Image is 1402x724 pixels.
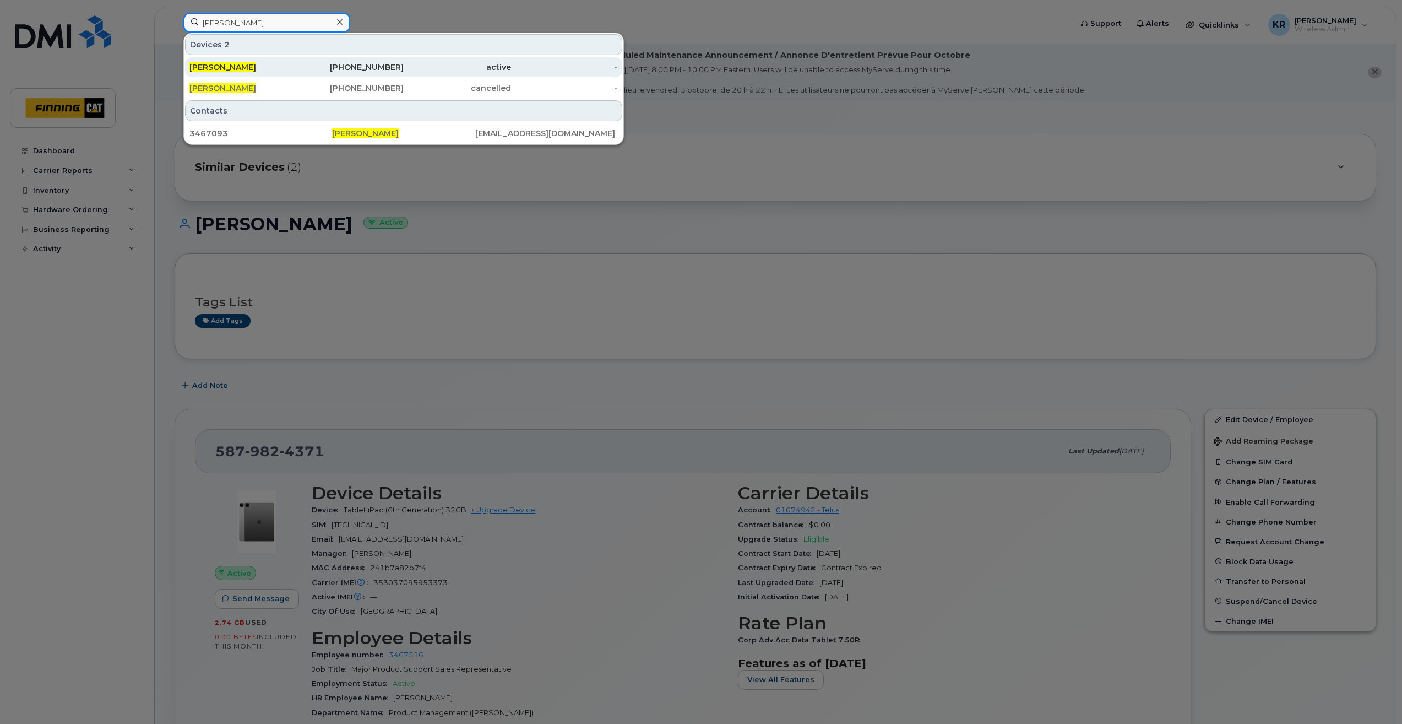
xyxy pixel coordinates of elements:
[185,57,622,77] a: [PERSON_NAME][PHONE_NUMBER]active-
[185,34,622,55] div: Devices
[189,128,332,139] div: 3467093
[185,123,622,143] a: 3467093[PERSON_NAME][EMAIL_ADDRESS][DOMAIN_NAME]
[189,62,256,72] span: [PERSON_NAME]
[185,100,622,121] div: Contacts
[1354,676,1394,716] iframe: Messenger Launcher
[511,83,618,94] div: -
[297,83,404,94] div: [PHONE_NUMBER]
[189,83,256,93] span: [PERSON_NAME]
[185,78,622,98] a: [PERSON_NAME][PHONE_NUMBER]cancelled-
[511,62,618,73] div: -
[475,128,618,139] div: [EMAIL_ADDRESS][DOMAIN_NAME]
[297,62,404,73] div: [PHONE_NUMBER]
[404,62,511,73] div: active
[404,83,511,94] div: cancelled
[332,128,399,138] span: [PERSON_NAME]
[224,39,230,50] span: 2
